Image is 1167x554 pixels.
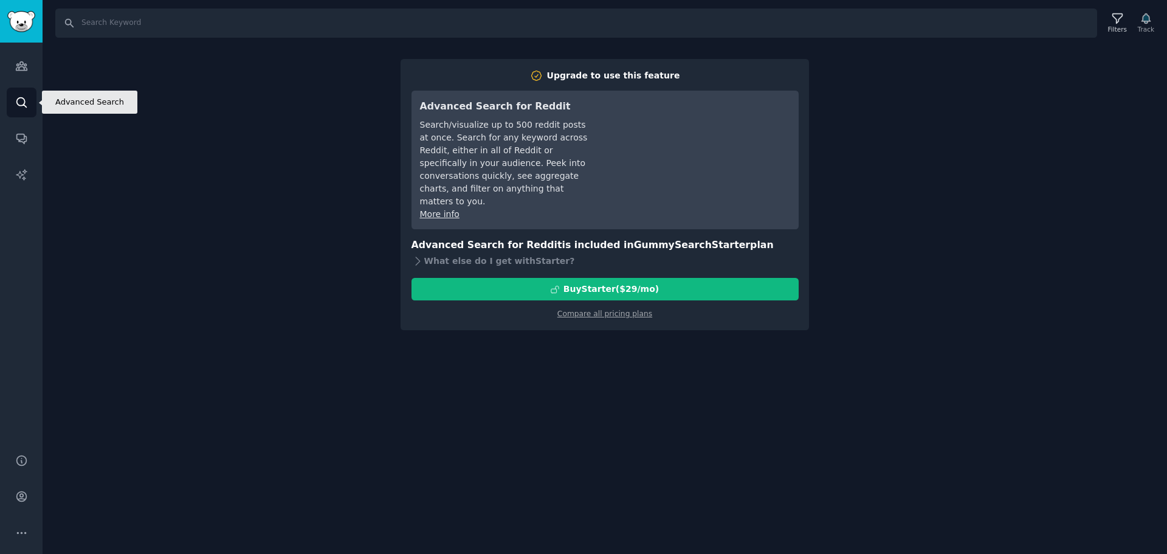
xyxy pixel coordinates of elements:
div: Buy Starter ($ 29 /mo ) [563,283,659,296]
span: GummySearch Starter [634,239,750,251]
div: Filters [1108,25,1127,33]
div: What else do I get with Starter ? [411,252,799,269]
img: GummySearch logo [7,11,35,32]
a: More info [420,209,460,219]
iframe: YouTube video player [608,99,790,190]
div: Upgrade to use this feature [547,69,680,82]
h3: Advanced Search for Reddit [420,99,591,114]
div: Search/visualize up to 500 reddit posts at once. Search for any keyword across Reddit, either in ... [420,119,591,208]
button: BuyStarter($29/mo) [411,278,799,300]
input: Search Keyword [55,9,1097,38]
a: Compare all pricing plans [557,310,652,318]
h3: Advanced Search for Reddit is included in plan [411,238,799,253]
